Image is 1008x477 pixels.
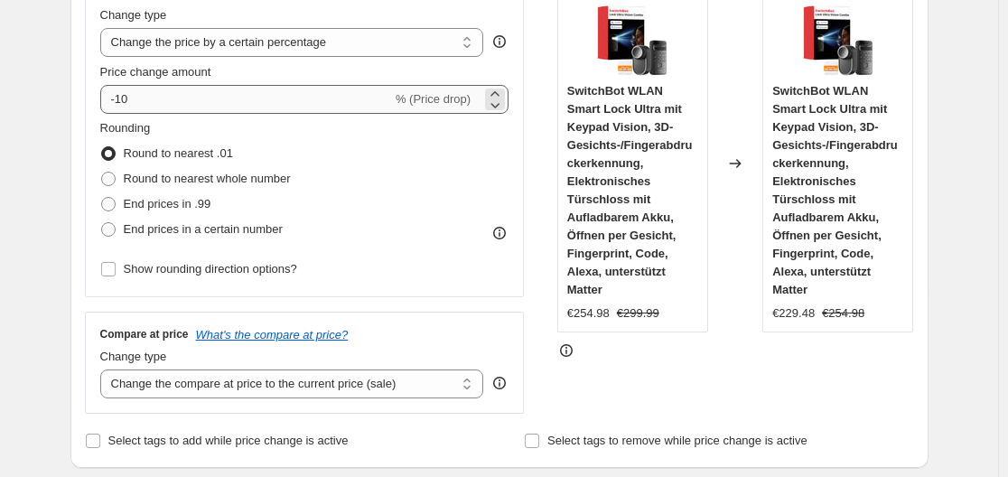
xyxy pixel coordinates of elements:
[802,5,874,77] img: 71cbWCdRJ4L_80x.jpg
[567,84,693,296] span: SwitchBot WLAN Smart Lock Ultra mit Keypad Vision, 3D-Gesichts-/Fingerabdruckerkennung, Elektroni...
[124,197,211,210] span: End prices in .99
[100,65,211,79] span: Price change amount
[822,304,864,323] strike: €254.98
[490,374,509,392] div: help
[772,304,815,323] div: €229.48
[100,327,189,341] h3: Compare at price
[490,33,509,51] div: help
[772,84,898,296] span: SwitchBot WLAN Smart Lock Ultra mit Keypad Vision, 3D-Gesichts-/Fingerabdruckerkennung, Elektroni...
[100,350,167,363] span: Change type
[108,434,349,447] span: Select tags to add while price change is active
[124,172,291,185] span: Round to nearest whole number
[396,92,471,106] span: % (Price drop)
[124,222,283,236] span: End prices in a certain number
[100,121,151,135] span: Rounding
[124,262,297,276] span: Show rounding direction options?
[124,146,233,160] span: Round to nearest .01
[567,304,610,323] div: €254.98
[547,434,807,447] span: Select tags to remove while price change is active
[596,5,668,77] img: 71cbWCdRJ4L_80x.jpg
[196,328,349,341] button: What's the compare at price?
[617,304,659,323] strike: €299.99
[100,85,392,114] input: -15
[100,8,167,22] span: Change type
